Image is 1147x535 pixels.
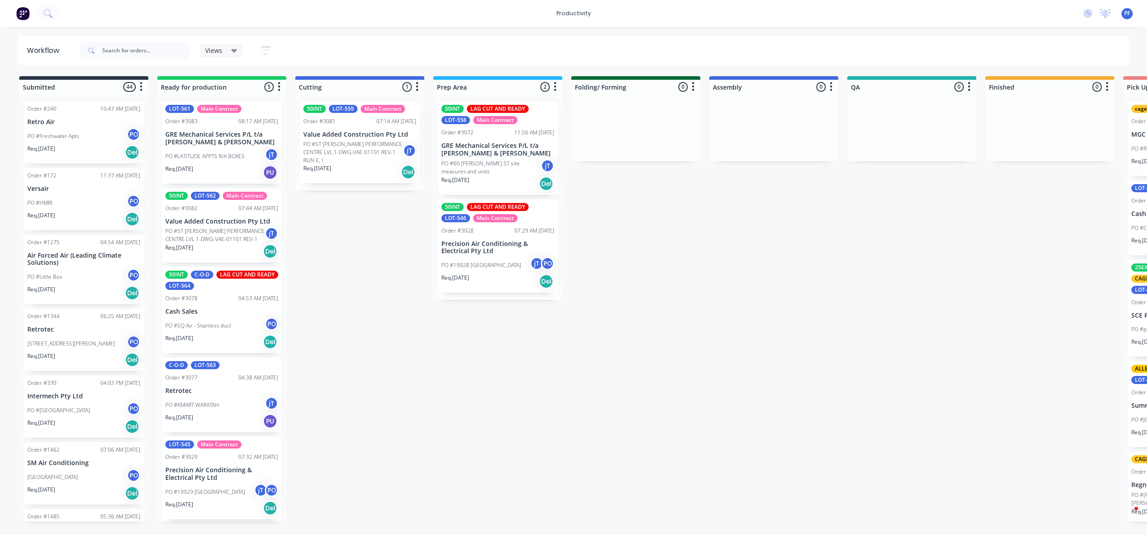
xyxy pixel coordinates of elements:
p: Req. [DATE] [165,414,193,422]
p: Req. [DATE] [27,285,55,293]
div: 05:36 AM [DATE] [100,513,140,521]
div: 50INTLOT-559Main ContractOrder #308107:14 AM [DATE]Value Added Construction Pty LtdPO #ST [PERSON... [300,101,420,183]
p: PO #ST [PERSON_NAME] PERFORMANCE CENTRE LVL 1-DWG-VAE-01101 REV-1 [165,227,265,243]
div: Order #33004:03 PM [DATE]Intermech Pty LtdPO #[GEOGRAPHIC_DATA]POReq.[DATE]Del [24,375,144,438]
div: jT [530,257,543,270]
div: 04:03 PM [DATE] [100,379,140,387]
div: Order #3078 [165,294,198,302]
div: jT [265,148,278,161]
div: Main Contract [197,440,241,449]
p: PO #LATITUDE APPTS R/A BOXES [165,152,245,160]
div: 50INT [441,105,464,113]
p: PO #KMART WARATAH [165,401,219,409]
div: jT [265,397,278,410]
div: LOT-559 [329,105,358,113]
p: Retrotec [27,326,140,333]
div: LOT-564 [165,282,194,290]
div: 07:44 AM [DATE] [238,204,278,212]
div: Del [125,486,139,500]
div: Order #17211:37 AM [DATE]VersairPO #HMRIPOReq.[DATE]Del [24,168,144,230]
p: Req. [DATE] [27,352,55,360]
div: PO [127,335,140,349]
div: Del [125,286,139,300]
p: Req. [DATE] [27,419,55,427]
div: Del [263,501,277,515]
div: Order #1275 [27,238,60,246]
div: PO [127,128,140,141]
div: Order #1462 [27,446,60,454]
div: Del [539,274,553,289]
p: [STREET_ADDRESS][PERSON_NAME] [27,340,115,348]
div: Del [125,145,139,160]
p: Versair [27,185,140,193]
div: 11:37 AM [DATE] [100,172,140,180]
div: PU [263,414,277,428]
p: GRE Mechanical Services P/L t/a [PERSON_NAME] & [PERSON_NAME] [165,131,278,146]
div: Order #134406:25 AM [DATE]Retrotec[STREET_ADDRESS][PERSON_NAME]POReq.[DATE]Del [24,309,144,371]
div: jT [403,144,416,157]
input: Search for orders... [102,42,191,60]
p: PO #19928 [GEOGRAPHIC_DATA] [441,261,521,269]
div: 04:38 AM [DATE] [238,374,278,382]
div: 50INT [165,271,188,279]
div: Order #146207:06 AM [DATE]SM Air Conditioning[GEOGRAPHIC_DATA]POReq.[DATE]Del [24,442,144,505]
div: 04:53 AM [DATE] [238,294,278,302]
div: Order #3072 [441,129,474,137]
div: PO [265,483,278,497]
p: PO #SQ Air - Stainless duct [165,322,231,330]
div: 11:56 AM [DATE] [514,129,554,137]
p: GRE Mechanical Services P/L t/a [PERSON_NAME] & [PERSON_NAME] [441,142,554,157]
div: Order #24010:47 AM [DATE]Retro AirPO #Freshwater AptsPOReq.[DATE]Del [24,101,144,164]
p: Req. [DATE] [165,500,193,509]
div: productivity [552,7,595,20]
div: Del [125,212,139,226]
div: Order #3029 [165,453,198,461]
p: Precision Air Conditioning & Electrical Pty Ltd [441,240,554,255]
div: LOT-561Main ContractOrder #308308:17 AM [DATE]GRE Mechanical Services P/L t/a [PERSON_NAME] & [PE... [162,101,282,184]
p: Req. [DATE] [27,486,55,494]
p: Precision Air Conditioning & Electrical Pty Ltd [165,466,278,482]
div: Workflow [27,45,64,56]
div: Order #3082 [165,204,198,212]
div: Order #1344 [27,312,60,320]
p: PO #ST [PERSON_NAME] PERFORMANCE CENTRE LVL 1-DWG-VAE-01101 REV-1 RUN E, I [303,140,403,164]
p: Req. [DATE] [303,164,331,173]
div: 50INTLAG CUT AND READYLOT-546Main ContractOrder #302807:29 AM [DATE]Precision Air Conditioning & ... [438,199,558,293]
div: LOT-563 [191,361,220,369]
div: LOT-562 [191,192,220,200]
div: PO [127,469,140,482]
p: SM Air Conditioning [27,459,140,467]
p: PO #[GEOGRAPHIC_DATA] [27,406,90,414]
div: Main Contract [223,192,267,200]
div: Order #3081 [303,117,336,125]
span: PF [1124,9,1130,17]
img: Factory [16,7,30,20]
div: 06:25 AM [DATE] [100,312,140,320]
div: PO [127,194,140,208]
div: C-O-D [191,271,213,279]
p: Req. [DATE] [165,334,193,342]
div: 50INTLAG CUT AND READYLOT-558Main ContractOrder #307211:56 AM [DATE]GRE Mechanical Services P/L t... [438,101,558,195]
div: LOT-546 [441,214,470,222]
p: Cash Sales [165,308,278,315]
div: Del [401,165,415,179]
div: C-O-D [165,361,188,369]
div: 50INT [441,203,464,211]
div: LAG CUT AND READY [467,203,529,211]
p: Retrotec [165,387,278,395]
div: Order #1485 [27,513,60,521]
div: Order #3083 [165,117,198,125]
div: Main Contract [473,214,517,222]
div: Order #172 [27,172,56,180]
div: LOT-545Main ContractOrder #302907:32 AM [DATE]Precision Air Conditioning & Electrical Pty LtdPO #... [162,437,282,519]
div: PU [263,165,277,180]
div: PO [127,402,140,415]
p: Req. [DATE] [441,274,469,282]
div: jT [254,483,267,497]
div: PO [265,317,278,331]
div: LOT-558 [441,116,470,124]
div: C-O-DLOT-563Order #307704:38 AM [DATE]RetrotecPO #KMART WARATAHjTReq.[DATE]PU [162,358,282,432]
div: Main Contract [361,105,405,113]
div: Del [263,335,277,349]
div: 07:29 AM [DATE] [514,227,554,235]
